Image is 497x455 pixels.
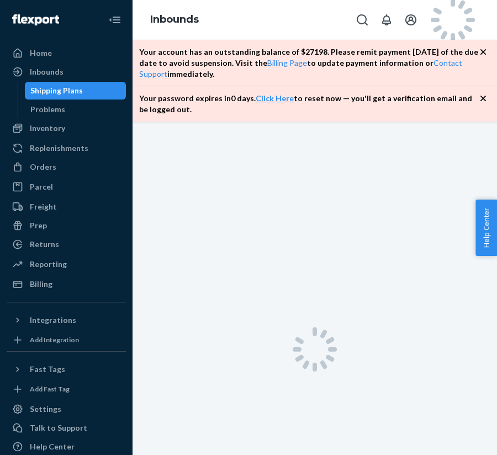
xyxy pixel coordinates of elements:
[7,311,126,329] button: Integrations
[139,93,479,115] p: Your password expires in 0 days . to reset now — you'll get a verification email and be logged out.
[400,9,422,31] button: Open account menu
[7,119,126,137] a: Inventory
[475,200,497,256] button: Help Center
[30,259,67,270] div: Reporting
[139,46,479,80] p: Your account has an outstanding balance of $ 27198 . Please remit payment [DATE] of the due date ...
[30,66,64,77] div: Inbounds
[7,44,126,62] a: Home
[30,104,65,115] div: Problems
[30,201,57,212] div: Freight
[7,198,126,216] a: Freight
[30,384,70,394] div: Add Fast Tag
[141,4,208,36] ol: breadcrumbs
[30,315,76,326] div: Integrations
[12,14,59,25] img: Flexport logo
[376,9,398,31] button: Open notifications
[30,123,65,134] div: Inventory
[7,383,126,396] a: Add Fast Tag
[30,85,83,96] div: Shipping Plans
[30,404,61,415] div: Settings
[30,422,87,433] div: Talk to Support
[7,360,126,378] button: Fast Tags
[30,441,75,452] div: Help Center
[351,9,373,31] button: Open Search Box
[25,101,126,118] a: Problems
[7,178,126,196] a: Parcel
[7,63,126,81] a: Inbounds
[7,275,126,293] a: Billing
[30,220,47,231] div: Prep
[256,93,294,103] a: Click Here
[7,400,126,418] a: Settings
[7,419,126,437] a: Talk to Support
[7,333,126,347] a: Add Integration
[30,364,65,375] div: Fast Tags
[7,139,126,157] a: Replenishments
[25,82,126,100] a: Shipping Plans
[30,335,79,344] div: Add Integration
[30,161,56,172] div: Orders
[7,217,126,234] a: Prep
[30,48,52,59] div: Home
[7,236,126,253] a: Returns
[7,158,126,176] a: Orders
[150,13,199,25] a: Inbounds
[267,58,307,67] a: Billing Page
[30,181,53,192] div: Parcel
[30,239,59,250] div: Returns
[7,255,126,273] a: Reporting
[30,143,88,154] div: Replenishments
[104,9,126,31] button: Close Navigation
[30,279,52,290] div: Billing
